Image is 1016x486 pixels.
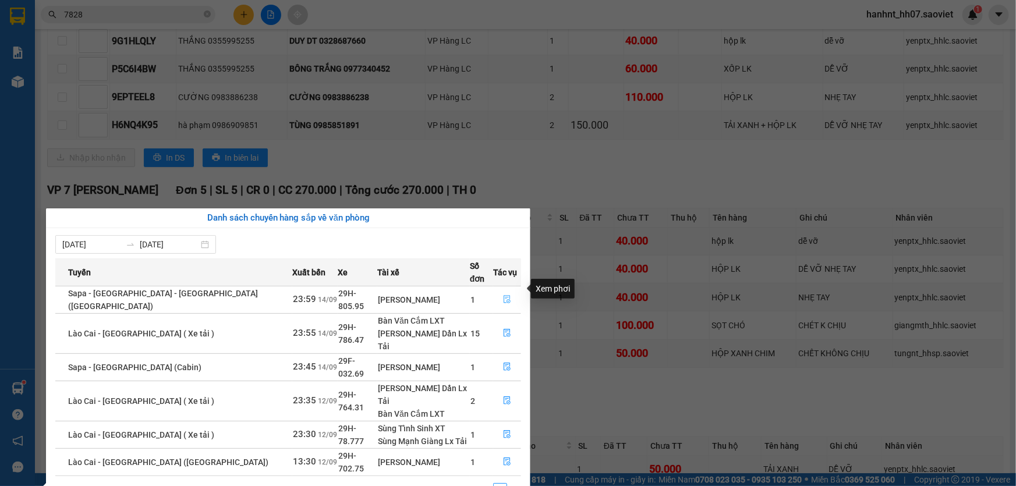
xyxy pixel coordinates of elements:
[67,8,122,22] b: Sao Việt
[68,266,91,279] span: Tuyến
[378,382,469,407] div: [PERSON_NAME] Dần Lx Tải
[494,425,521,444] button: file-done
[494,453,521,471] button: file-done
[338,266,348,279] span: Xe
[378,435,469,448] div: Sùng Mạnh Giàng Lx Tải
[68,430,214,439] span: Lào Cai - [GEOGRAPHIC_DATA] ( Xe tải )
[5,73,130,92] b: GỬI : VP Hàng LC
[503,396,511,406] span: file-done
[318,296,337,304] span: 14/09
[378,422,469,435] div: Sùng Tỉnh Sinh XT
[503,329,511,338] span: file-done
[67,42,76,52] span: phone
[531,279,575,299] div: Xem phơi
[338,390,364,412] span: 29H-764.31
[68,457,268,467] span: Lào Cai - [GEOGRAPHIC_DATA] ([GEOGRAPHIC_DATA])
[493,266,517,279] span: Tác vụ
[378,293,469,306] div: [PERSON_NAME]
[494,324,521,343] button: file-done
[338,424,364,446] span: 29H-78.777
[470,295,475,304] span: 1
[293,361,316,372] span: 23:45
[470,363,475,372] span: 1
[68,363,201,372] span: Sapa - [GEOGRAPHIC_DATA] (Cabin)
[503,295,511,304] span: file-done
[5,26,222,40] li: Số 779 Giải Phóng
[378,456,469,469] div: [PERSON_NAME]
[378,314,469,327] div: Bàn Văn Cắm LXT
[55,211,521,225] div: Danh sách chuyến hàng sắp về văn phòng
[318,458,337,466] span: 12/09
[293,395,316,406] span: 23:35
[293,456,316,467] span: 13:30
[470,430,475,439] span: 1
[494,290,521,309] button: file-done
[126,240,135,249] span: swap-right
[338,289,364,311] span: 29H-805.95
[503,430,511,439] span: file-done
[503,363,511,372] span: file-done
[293,429,316,439] span: 23:30
[318,329,337,338] span: 14/09
[67,28,76,37] span: environment
[503,457,511,467] span: file-done
[338,322,364,345] span: 29H-786.47
[338,451,364,473] span: 29H-702.75
[378,361,469,374] div: [PERSON_NAME]
[494,358,521,377] button: file-done
[318,431,337,439] span: 12/09
[318,363,337,371] span: 14/09
[126,240,135,249] span: to
[378,327,469,353] div: [PERSON_NAME] Dần Lx Tải
[470,396,475,406] span: 2
[470,260,493,285] span: Số đơn
[494,392,521,410] button: file-done
[470,457,475,467] span: 1
[318,397,337,405] span: 12/09
[140,238,199,251] input: Đến ngày
[378,407,469,420] div: Bàn Văn Cắm LXT
[293,294,316,304] span: 23:59
[5,5,63,63] img: logo.jpg
[62,238,121,251] input: Từ ngày
[5,40,222,55] li: 19000257
[68,329,214,338] span: Lào Cai - [GEOGRAPHIC_DATA] ( Xe tải )
[68,289,258,311] span: Sapa - [GEOGRAPHIC_DATA] - [GEOGRAPHIC_DATA] ([GEOGRAPHIC_DATA])
[377,266,399,279] span: Tài xế
[68,396,214,406] span: Lào Cai - [GEOGRAPHIC_DATA] ( Xe tải )
[470,329,480,338] span: 15
[338,356,364,378] span: 29F-032.69
[293,328,316,338] span: 23:55
[292,266,325,279] span: Xuất bến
